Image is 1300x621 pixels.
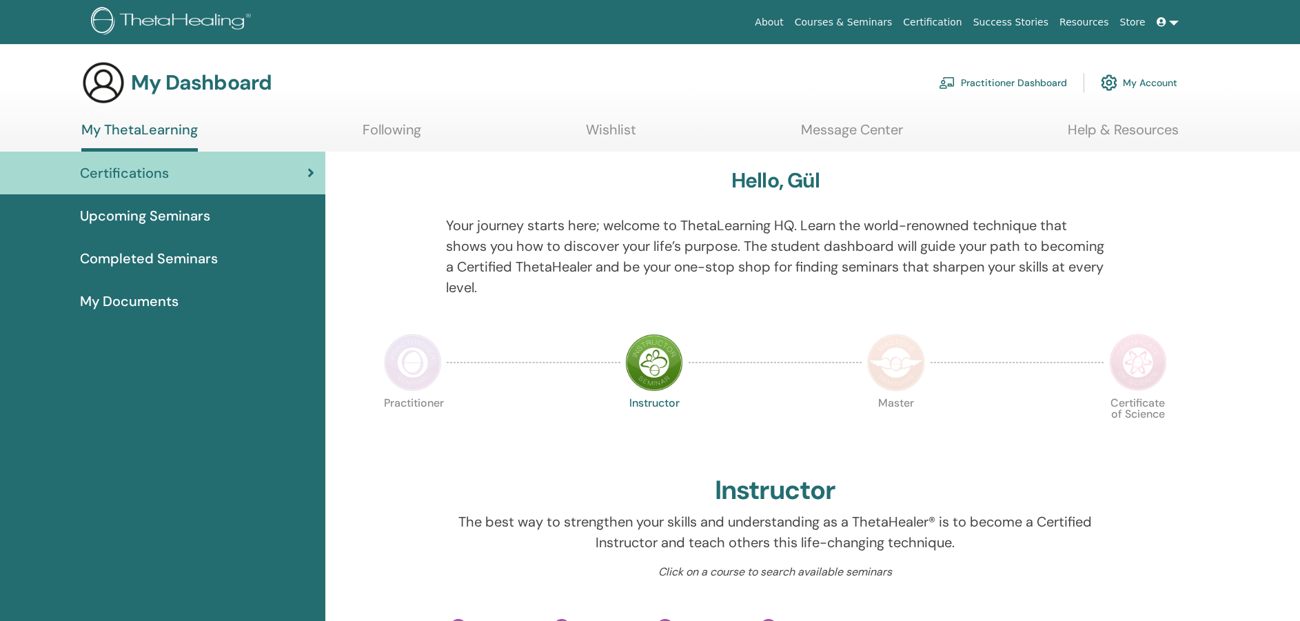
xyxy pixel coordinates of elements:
img: chalkboard-teacher.svg [939,77,955,89]
a: Certification [897,10,967,35]
img: cog.svg [1101,71,1117,94]
h2: Instructor [715,475,835,507]
a: Success Stories [968,10,1054,35]
h3: My Dashboard [131,70,272,95]
span: Completed Seminars [80,248,218,269]
a: Practitioner Dashboard [939,68,1067,98]
a: Help & Resources [1068,121,1179,148]
a: Following [363,121,421,148]
img: Practitioner [384,334,442,391]
a: Resources [1054,10,1115,35]
p: Certificate of Science [1109,398,1167,456]
a: Wishlist [586,121,636,148]
img: Instructor [625,334,683,391]
p: Your journey starts here; welcome to ThetaLearning HQ. Learn the world-renowned technique that sh... [446,215,1104,298]
img: generic-user-icon.jpg [81,61,125,105]
img: Certificate of Science [1109,334,1167,391]
p: Instructor [625,398,683,456]
a: Message Center [801,121,903,148]
p: Master [867,398,925,456]
img: logo.png [91,7,256,38]
span: Upcoming Seminars [80,205,210,226]
a: My Account [1101,68,1177,98]
p: Practitioner [384,398,442,456]
span: Certifications [80,163,169,183]
img: Master [867,334,925,391]
a: My ThetaLearning [81,121,198,152]
h3: Hello, Gül [731,168,820,193]
a: About [749,10,789,35]
a: Store [1115,10,1151,35]
span: My Documents [80,291,179,312]
p: The best way to strengthen your skills and understanding as a ThetaHealer® is to become a Certifi... [446,511,1104,553]
a: Courses & Seminars [789,10,898,35]
p: Click on a course to search available seminars [446,564,1104,580]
